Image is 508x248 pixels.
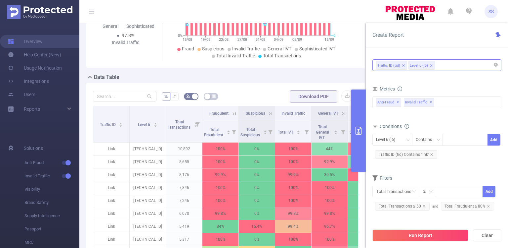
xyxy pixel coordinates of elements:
[130,143,166,155] p: [TECHNICAL_ID]
[138,122,151,127] span: Level 6
[397,98,399,106] span: ✕
[281,111,305,116] span: Invalid Traffic
[166,168,202,181] p: 8,176
[202,194,238,207] p: 100%
[239,155,275,168] p: 0%
[372,32,404,38] span: Create Report
[130,233,166,246] p: [TECHNICAL_ID]
[275,207,311,220] p: 99.8%
[324,37,334,42] tspan: 15/09
[338,121,348,142] i: Filter menu
[312,233,348,246] p: 100%
[166,220,202,233] p: 5,419
[348,168,384,181] p: 69.5%
[376,134,400,145] div: Level 6 (l6)
[473,229,501,241] button: Clear
[275,194,311,207] p: 100%
[229,121,238,142] i: Filter menu
[168,120,191,130] span: Total Transactions
[93,168,129,181] p: Link
[348,143,384,155] p: 56%
[275,168,311,181] p: 99.9%
[24,196,79,209] span: Brand Safety
[24,169,79,183] span: Invalid Traffic
[487,134,500,146] button: Add
[204,127,224,137] span: Total Fraudulent
[430,153,433,156] i: icon: close
[312,143,348,155] p: 44%
[119,122,123,126] div: Sort
[312,207,348,220] p: 99.8%
[312,155,348,168] p: 92.9%
[173,94,176,99] span: #
[263,132,267,134] i: icon: caret-down
[130,220,166,233] p: [TECHNICAL_ID]
[93,143,129,155] p: Link
[348,194,384,207] p: 0%
[292,37,302,42] tspan: 08/09
[334,129,338,133] div: Sort
[398,87,402,91] i: icon: info-circle
[430,64,433,68] i: icon: close
[219,37,229,42] tspan: 23/08
[239,233,275,246] p: 0%
[8,88,35,101] a: Users
[376,98,401,107] span: Anti-Fraud
[202,155,238,168] p: 100%
[153,122,157,124] i: icon: caret-up
[494,63,498,67] i: icon: close-circle
[408,61,435,70] li: Level 6 (l6)
[202,143,238,155] p: 100%
[348,181,384,194] p: 0%
[119,122,123,124] i: icon: caret-up
[263,129,267,133] div: Sort
[166,181,202,194] p: 7,846
[312,181,348,194] p: 100%
[318,111,338,116] span: General IVT
[348,155,384,168] p: 7.1%
[297,129,300,131] i: icon: caret-up
[275,233,311,246] p: 100%
[246,111,265,116] span: Suspicious
[487,205,490,208] i: icon: close
[255,37,265,42] tspan: 31/08
[202,168,238,181] p: 99.9%
[488,5,494,18] span: SS
[166,194,202,207] p: 7,246
[380,124,409,129] span: Conditions
[316,125,329,140] span: Total General IVT
[216,53,255,58] span: Total Invalid Traffic
[410,61,428,70] div: Level 6 (l6)
[406,138,410,143] i: icon: down
[164,94,168,99] span: %
[122,33,134,38] span: 97.8%
[312,220,348,233] p: 96.7%
[372,86,395,92] span: Metrics
[212,94,216,98] i: icon: table
[166,155,202,168] p: 8,655
[375,150,437,159] span: Traffic ID (tid) Contains 'link'
[376,61,407,70] li: Traffic ID (tid)
[8,61,62,75] a: Usage Notification
[186,94,190,98] i: icon: bg-colors
[263,129,267,131] i: icon: caret-up
[404,124,409,129] i: icon: info-circle
[290,91,337,102] button: Download PDF
[153,122,157,126] div: Sort
[227,129,231,133] div: Sort
[110,39,141,46] div: Invalid Traffic
[372,175,392,181] span: Filters
[266,121,275,142] i: Filter menu
[372,229,468,241] button: Run Report
[240,127,261,137] span: Total Suspicious
[275,155,311,168] p: 100%
[278,130,294,135] span: Total IVT
[93,181,129,194] p: Link
[423,186,430,197] div: ≥
[93,155,129,168] p: Link
[93,91,156,101] input: Search...
[275,220,311,233] p: 99.4%
[239,194,275,207] p: 0%
[483,186,495,197] button: Add
[7,5,72,19] img: Protected Media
